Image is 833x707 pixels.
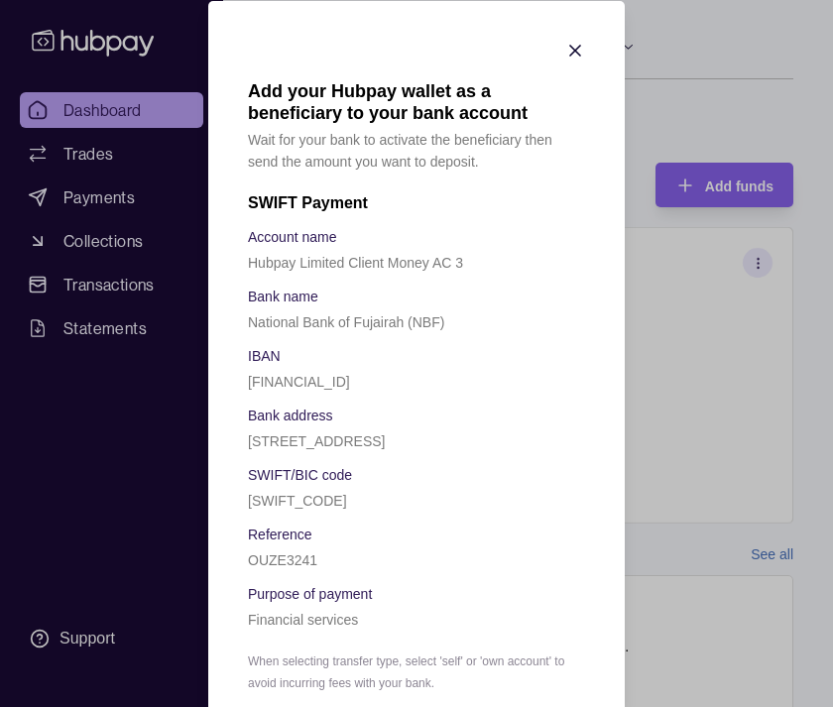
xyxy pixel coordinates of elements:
[248,254,463,270] p: Hubpay Limited Client Money AC 3
[248,649,585,693] p: When selecting transfer type, select 'self' or 'own account' to avoid incurring fees with your bank.
[248,585,372,601] p: Purpose of payment
[248,407,333,422] p: Bank address
[248,551,317,567] p: OUZE3241
[248,347,281,363] p: IBAN
[248,313,444,329] p: National Bank of Fujairah (NBF)
[248,492,347,508] p: [SWIFT_CODE]
[248,526,312,541] p: Reference
[248,79,585,123] h1: Add your Hubpay wallet as a beneficiary to your bank account
[248,611,358,627] p: Financial services
[248,466,352,482] p: SWIFT/BIC code
[248,128,585,172] p: Wait for your bank to activate the beneficiary then send the amount you want to deposit.
[248,432,385,448] p: [STREET_ADDRESS]
[248,191,585,213] h2: SWIFT Payment
[248,373,350,389] p: [FINANCIAL_ID]
[248,288,318,303] p: Bank name
[248,228,337,244] p: Account name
